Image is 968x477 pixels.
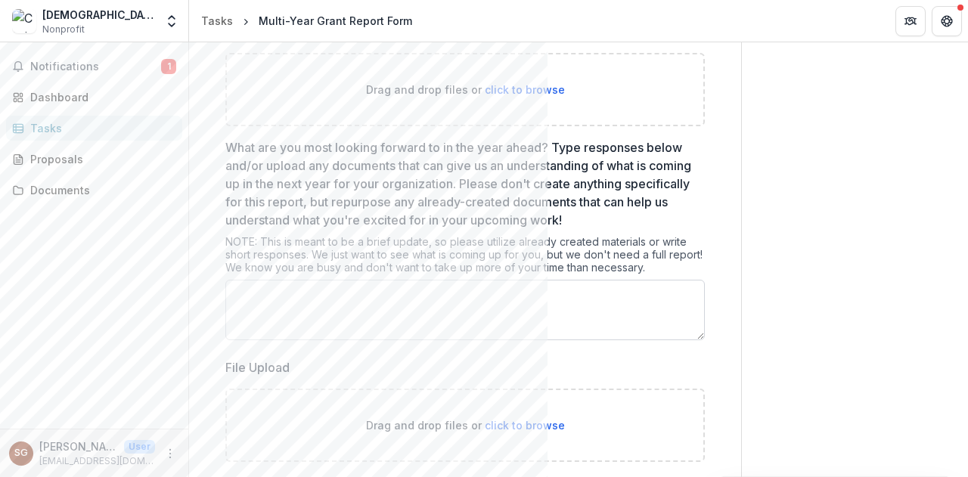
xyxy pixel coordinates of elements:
div: Documents [30,182,170,198]
div: Multi-Year Grant Report Form [259,13,412,29]
div: Tasks [201,13,233,29]
div: Proposals [30,151,170,167]
span: click to browse [485,419,565,432]
a: Tasks [6,116,182,141]
p: Drag and drop files or [366,417,565,433]
div: NOTE: This is meant to be a brief update, so please utilize already created materials or write sh... [225,235,705,280]
button: Partners [895,6,926,36]
div: Sarah Gibbs [14,448,28,458]
p: [EMAIL_ADDRESS][DOMAIN_NAME] [39,454,155,468]
button: Open entity switcher [161,6,182,36]
span: Nonprofit [42,23,85,36]
p: Drag and drop files or [366,82,565,98]
div: [DEMOGRAPHIC_DATA] the [PERSON_NAME] Jesuit College Prep [42,7,155,23]
span: 1 [161,59,176,74]
button: Get Help [932,6,962,36]
button: Notifications1 [6,54,182,79]
span: Notifications [30,60,161,73]
img: Christ the King Jesuit College Prep [12,9,36,33]
a: Documents [6,178,182,203]
nav: breadcrumb [195,10,418,32]
a: Tasks [195,10,239,32]
span: click to browse [485,83,565,96]
p: File Upload [225,358,290,376]
button: More [161,444,179,463]
p: What are you most looking forward to in the year ahead? Type responses below and/or upload any do... [225,138,696,229]
div: Tasks [30,120,170,136]
div: Dashboard [30,89,170,105]
a: Dashboard [6,85,182,110]
p: [PERSON_NAME] [39,438,118,454]
a: Proposals [6,147,182,172]
p: User [124,440,155,454]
